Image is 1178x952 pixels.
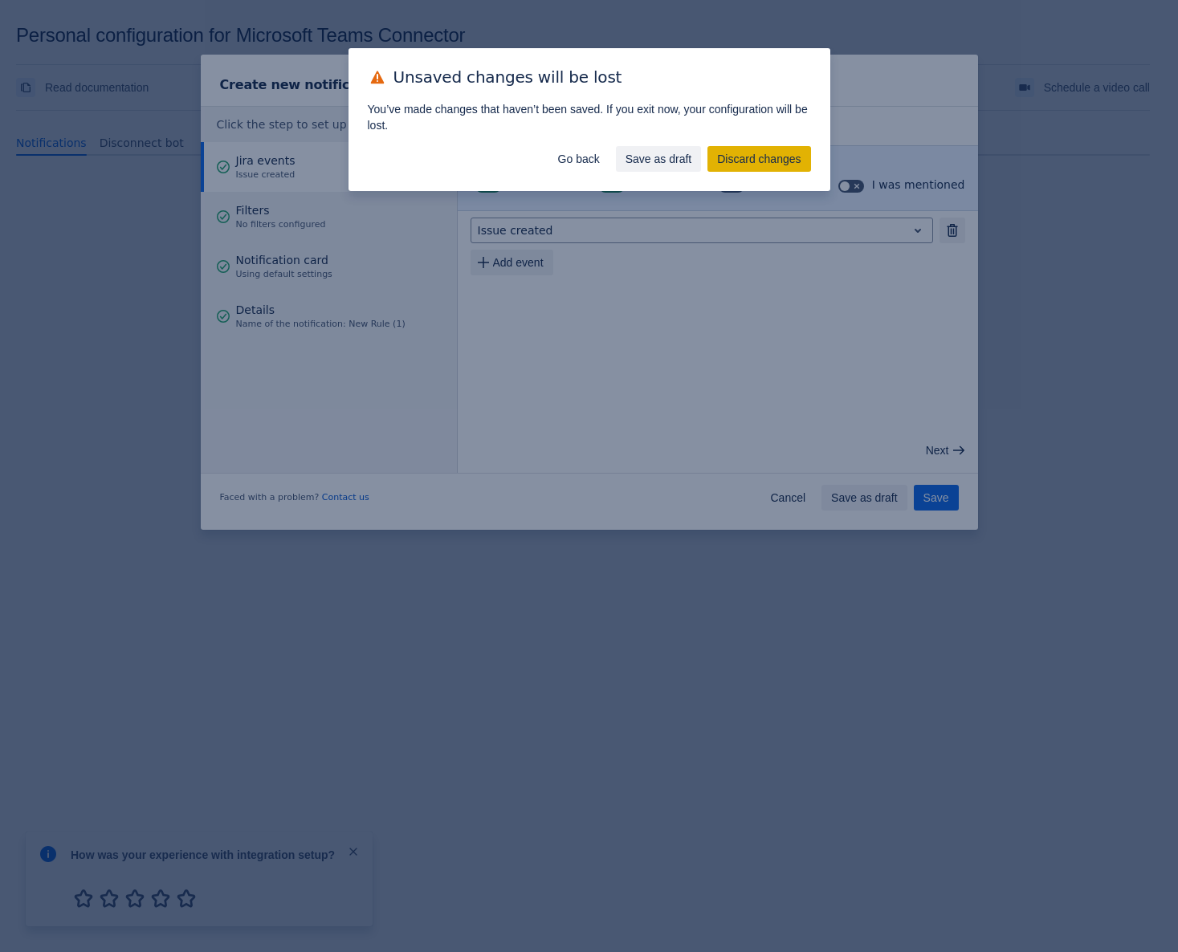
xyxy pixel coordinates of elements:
[368,67,387,87] span: warning
[717,146,801,172] span: Discard changes
[558,146,600,172] span: Go back
[548,146,609,172] button: Go back
[393,67,622,88] span: Unsaved changes will be lost
[707,146,810,172] button: Discard changes
[616,146,702,172] button: Save as draft
[626,146,692,172] span: Save as draft
[349,100,830,135] div: You’ve made changes that haven’t been saved. If you exit now, your configuration will be lost.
